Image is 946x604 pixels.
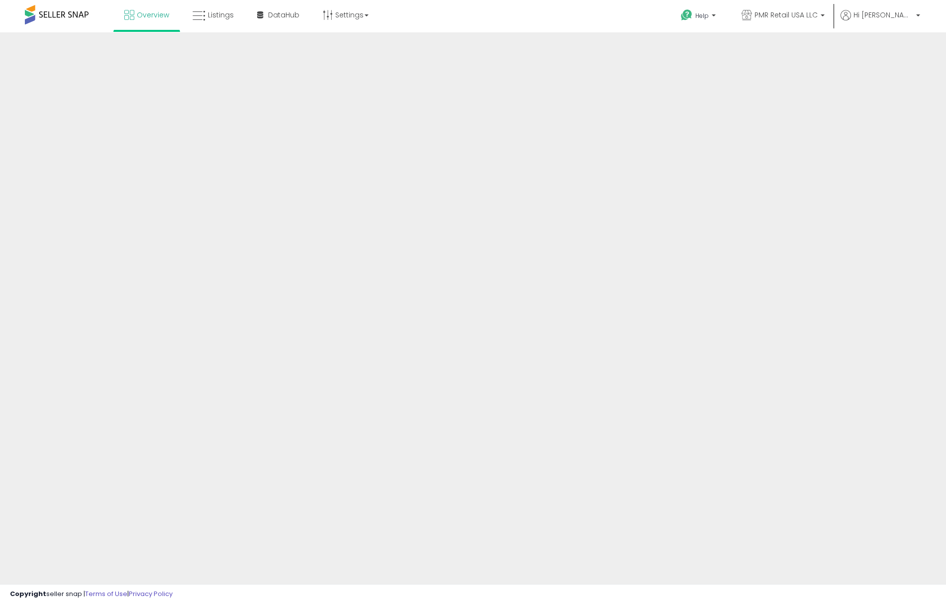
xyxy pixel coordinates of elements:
span: Help [695,11,709,20]
i: Get Help [680,9,693,21]
span: Overview [137,10,169,20]
a: Help [673,1,726,32]
span: Listings [208,10,234,20]
span: DataHub [268,10,299,20]
a: Hi [PERSON_NAME] [841,10,920,32]
span: Hi [PERSON_NAME] [853,10,913,20]
span: PMR Retail USA LLC [755,10,818,20]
